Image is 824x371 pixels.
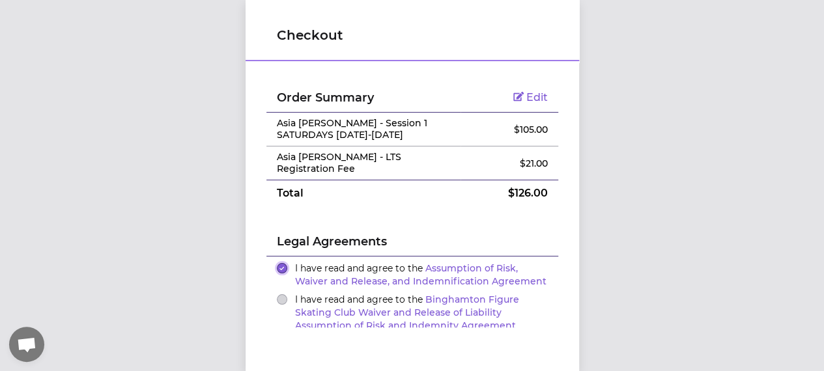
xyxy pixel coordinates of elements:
p: $ 105.00 [471,123,547,136]
p: Asia [PERSON_NAME] - LTS Registration Fee [277,152,451,174]
p: Asia [PERSON_NAME] - Session 1 SATURDAYS [DATE]-[DATE] [277,118,451,141]
h2: Order Summary [277,89,451,107]
p: $ 126.00 [471,185,547,201]
div: Open chat [9,327,44,362]
h2: Legal Agreements [277,232,548,256]
span: I have read and agree to the [295,294,519,331]
h1: Checkout [277,26,548,44]
span: Edit [526,91,548,103]
a: Binghamton Figure Skating Club Waiver and Release of Liability Assumption of Risk and Indemnity A... [295,294,519,331]
a: Edit [513,91,548,103]
span: I have read and agree to the [295,262,547,287]
td: Total [266,180,461,207]
p: $ 21.00 [471,157,547,170]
